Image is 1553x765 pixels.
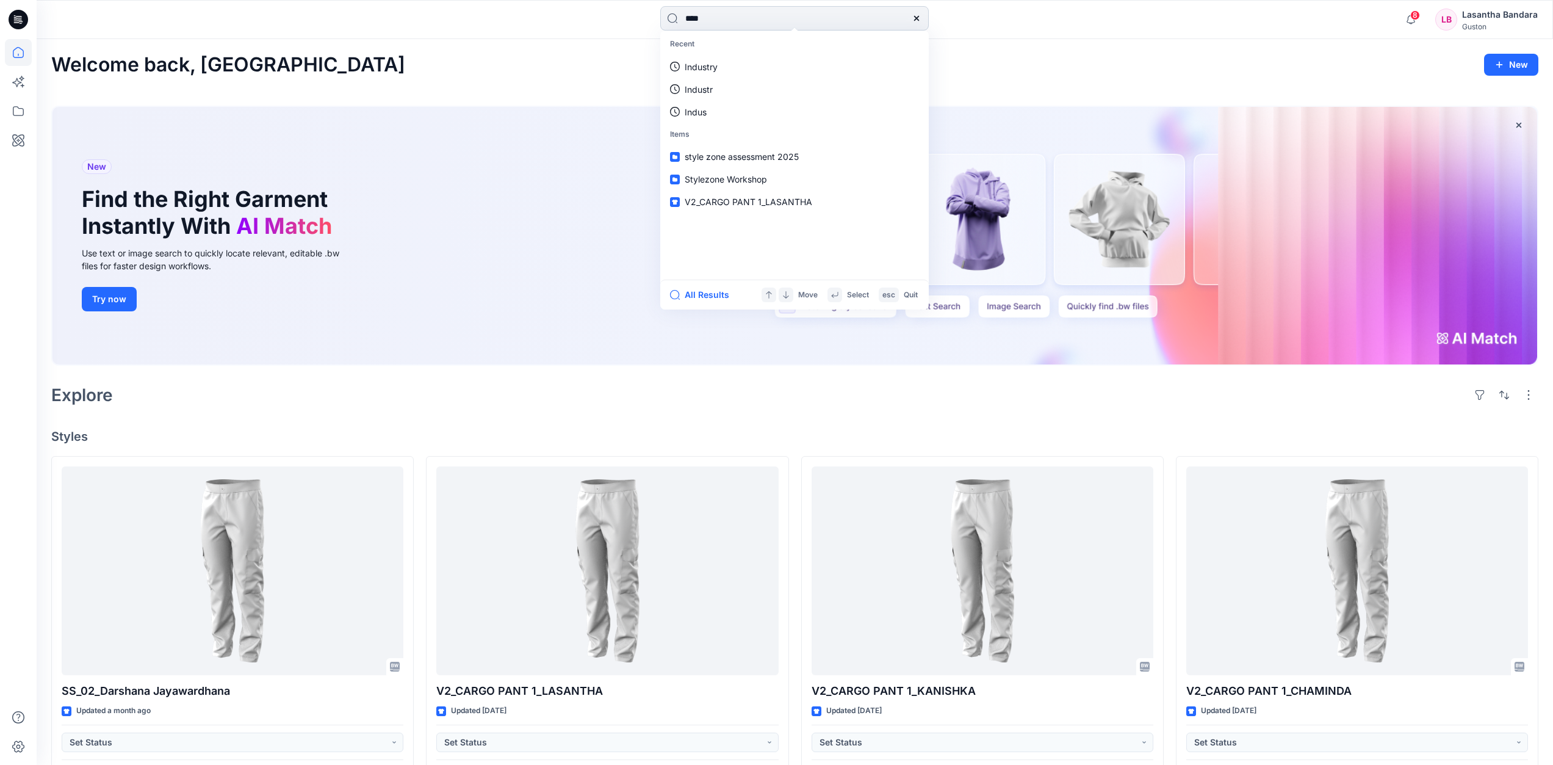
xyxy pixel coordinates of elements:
button: Try now [82,287,137,311]
h2: Explore [51,385,113,405]
button: All Results [670,288,737,302]
a: Industry [663,56,926,78]
p: Updated a month ago [76,705,151,717]
a: V2_CARGO PANT 1_LASANTHA [663,190,926,213]
p: Select [847,289,869,302]
span: Stylezone Workshop [685,174,767,184]
span: AI Match [236,212,332,239]
h4: Styles [51,429,1538,444]
p: V2_CARGO PANT 1_CHAMINDA [1186,683,1528,700]
a: Stylezone Workshop [663,168,926,190]
span: 8 [1410,10,1420,20]
div: Use text or image search to quickly locate relevant, editable .bw files for faster design workflows. [82,247,356,272]
p: Updated [DATE] [1201,705,1256,717]
p: Updated [DATE] [826,705,882,717]
a: style zone assessment 2025 [663,145,926,168]
p: esc [882,289,895,302]
p: Quit [904,289,918,302]
p: Industr [685,83,713,96]
p: Items [663,123,926,146]
a: Indus [663,101,926,123]
div: Lasantha Bandara [1462,7,1538,22]
button: New [1484,54,1538,76]
p: Move [798,289,818,302]
p: Updated [DATE] [451,705,506,717]
p: Industry [685,60,718,73]
a: SS_02_Darshana Jayawardhana [62,466,403,676]
h2: Welcome back, [GEOGRAPHIC_DATA] [51,54,405,76]
span: style zone assessment 2025 [685,151,799,162]
a: V2_CARGO PANT 1_LASANTHA [436,466,778,676]
div: Guston [1462,22,1538,31]
span: New [87,159,106,174]
a: Industr [663,78,926,101]
p: SS_02_Darshana Jayawardhana [62,683,403,700]
div: LB [1435,9,1457,31]
a: V2_CARGO PANT 1_KANISHKA [812,466,1153,676]
p: V2_CARGO PANT 1_LASANTHA [436,683,778,700]
h1: Find the Right Garment Instantly With [82,186,338,239]
p: V2_CARGO PANT 1_KANISHKA [812,683,1153,700]
p: Recent [663,33,926,56]
span: V2_CARGO PANT 1_LASANTHA [685,197,812,207]
p: Indus [685,106,707,118]
a: V2_CARGO PANT 1_CHAMINDA [1186,466,1528,676]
